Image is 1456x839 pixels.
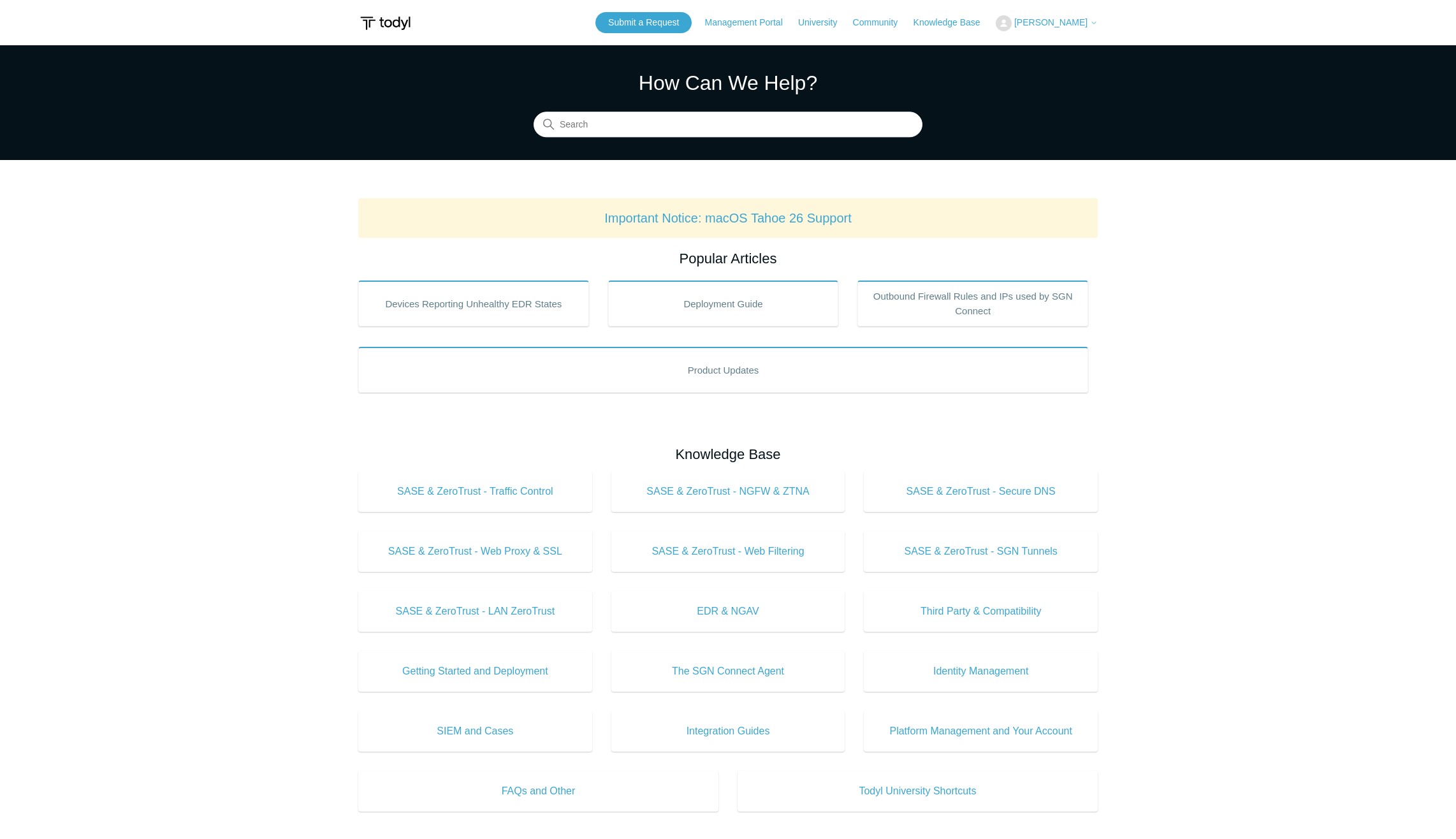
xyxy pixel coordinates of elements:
[358,444,1098,465] h2: Knowledge Base
[611,651,845,692] a: The SGN Connect Agent
[798,16,850,29] a: University
[358,471,592,512] a: SASE & ZeroTrust - Traffic Control
[377,724,573,739] span: SIEM and Cases
[857,281,1088,326] a: Outbound Firewall Rules and IPs used by SGN Connect
[358,347,1088,393] a: Product Updates
[377,664,573,679] span: Getting Started and Deployment
[358,281,589,326] a: Devices Reporting Unhealthy EDR States
[604,211,852,225] a: Important Notice: macOS Tahoe 26 Support
[358,531,592,572] a: SASE & ZeroTrust - Web Proxy & SSL
[853,16,911,29] a: Community
[377,784,699,799] span: FAQs and Other
[883,544,1079,559] span: SASE & ZeroTrust - SGN Tunnels
[630,484,826,499] span: SASE & ZeroTrust - NGFW & ZTNA
[358,591,592,632] a: SASE & ZeroTrust - LAN ZeroTrust
[738,771,1098,812] a: Todyl University Shortcuts
[883,724,1079,739] span: Platform Management and Your Account
[630,664,826,679] span: The SGN Connect Agent
[358,651,592,692] a: Getting Started and Deployment
[608,281,839,326] a: Deployment Guide
[358,771,718,812] a: FAQs and Other
[914,16,993,29] a: Knowledge Base
[534,68,922,98] h1: How Can We Help?
[377,484,573,499] span: SASE & ZeroTrust - Traffic Control
[358,711,592,752] a: SIEM and Cases
[864,531,1098,572] a: SASE & ZeroTrust - SGN Tunnels
[864,591,1098,632] a: Third Party & Compatibility
[611,471,845,512] a: SASE & ZeroTrust - NGFW & ZTNA
[377,604,573,619] span: SASE & ZeroTrust - LAN ZeroTrust
[883,604,1079,619] span: Third Party & Compatibility
[630,604,826,619] span: EDR & NGAV
[757,784,1079,799] span: Todyl University Shortcuts
[611,711,845,752] a: Integration Guides
[864,471,1098,512] a: SASE & ZeroTrust - Secure DNS
[705,16,796,29] a: Management Portal
[630,724,826,739] span: Integration Guides
[1014,17,1088,27] span: [PERSON_NAME]
[630,544,826,559] span: SASE & ZeroTrust - Web Filtering
[883,484,1079,499] span: SASE & ZeroTrust - Secure DNS
[534,112,922,138] input: Search
[358,248,1098,269] h2: Popular Articles
[358,11,412,35] img: Todyl Support Center Help Center home page
[883,664,1079,679] span: Identity Management
[611,591,845,632] a: EDR & NGAV
[611,531,845,572] a: SASE & ZeroTrust - Web Filtering
[377,544,573,559] span: SASE & ZeroTrust - Web Proxy & SSL
[595,12,692,33] a: Submit a Request
[996,15,1098,31] button: [PERSON_NAME]
[864,711,1098,752] a: Platform Management and Your Account
[864,651,1098,692] a: Identity Management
